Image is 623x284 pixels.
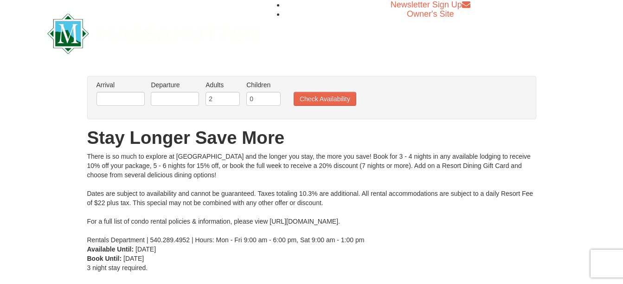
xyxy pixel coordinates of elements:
[87,264,148,271] span: 3 night stay required.
[206,80,240,90] label: Adults
[87,129,536,147] h1: Stay Longer Save More
[87,245,134,253] strong: Available Until:
[87,152,536,245] div: There is so much to explore at [GEOGRAPHIC_DATA] and the longer you stay, the more you save! Book...
[246,80,281,90] label: Children
[47,13,260,54] img: Massanutten Resort Logo
[135,245,156,253] span: [DATE]
[407,9,454,19] a: Owner's Site
[123,255,144,262] span: [DATE]
[87,255,122,262] strong: Book Until:
[47,21,260,43] a: Massanutten Resort
[96,80,145,90] label: Arrival
[151,80,199,90] label: Departure
[294,92,356,106] button: Check Availability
